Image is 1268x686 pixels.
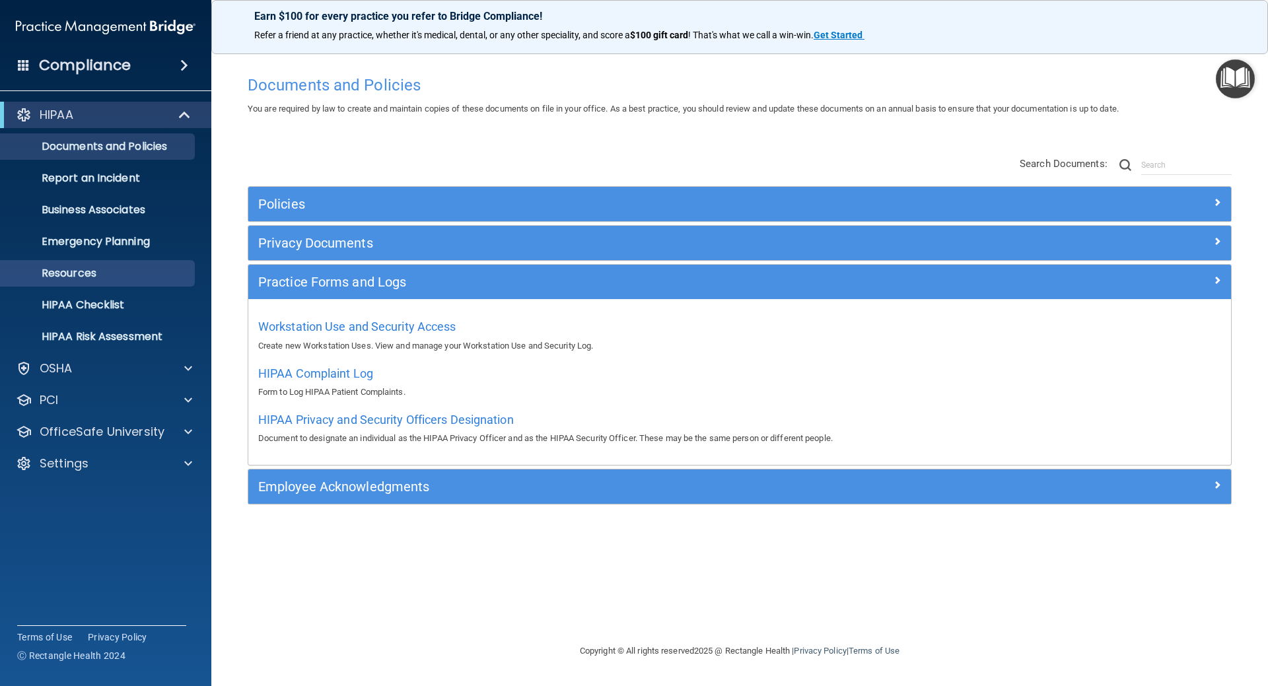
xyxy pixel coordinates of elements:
span: ! That's what we call a win-win. [688,30,814,40]
span: HIPAA Privacy and Security Officers Designation [258,413,514,427]
input: Search [1141,155,1232,175]
h5: Privacy Documents [258,236,975,250]
a: Get Started [814,30,864,40]
p: Create new Workstation Uses. View and manage your Workstation Use and Security Log. [258,338,1221,354]
a: PCI [16,392,192,408]
h5: Policies [258,197,975,211]
p: Report an Incident [9,172,189,185]
p: Settings [40,456,88,471]
p: OSHA [40,360,73,376]
a: Practice Forms and Logs [258,271,1221,292]
strong: $100 gift card [630,30,688,40]
a: HIPAA Complaint Log [258,370,373,380]
img: ic-search.3b580494.png [1119,159,1131,171]
a: OSHA [16,360,192,376]
a: Privacy Policy [88,631,147,644]
strong: Get Started [814,30,863,40]
span: Workstation Use and Security Access [258,320,456,333]
p: Documents and Policies [9,140,189,153]
span: HIPAA Complaint Log [258,366,373,380]
span: Search Documents: [1020,158,1108,170]
a: HIPAA [16,107,192,123]
button: Open Resource Center [1216,59,1255,98]
h4: Documents and Policies [248,77,1232,94]
p: Business Associates [9,203,189,217]
img: PMB logo [16,14,195,40]
a: HIPAA Privacy and Security Officers Designation [258,416,514,426]
h5: Practice Forms and Logs [258,275,975,289]
span: Ⓒ Rectangle Health 2024 [17,649,125,662]
a: Policies [258,193,1221,215]
p: Earn $100 for every practice you refer to Bridge Compliance! [254,10,1225,22]
h5: Employee Acknowledgments [258,479,975,494]
span: You are required by law to create and maintain copies of these documents on file in your office. ... [248,104,1119,114]
a: Privacy Policy [794,646,846,656]
a: OfficeSafe University [16,424,192,440]
a: Terms of Use [849,646,899,656]
p: OfficeSafe University [40,424,164,440]
p: HIPAA Risk Assessment [9,330,189,343]
h4: Compliance [39,56,131,75]
p: PCI [40,392,58,408]
span: Refer a friend at any practice, whether it's medical, dental, or any other speciality, and score a [254,30,630,40]
p: Form to Log HIPAA Patient Complaints. [258,384,1221,400]
a: Privacy Documents [258,232,1221,254]
p: Emergency Planning [9,235,189,248]
p: HIPAA Checklist [9,298,189,312]
p: Document to designate an individual as the HIPAA Privacy Officer and as the HIPAA Security Office... [258,430,1221,446]
p: Resources [9,267,189,280]
a: Terms of Use [17,631,72,644]
p: HIPAA [40,107,73,123]
a: Employee Acknowledgments [258,476,1221,497]
a: Settings [16,456,192,471]
a: Workstation Use and Security Access [258,323,456,333]
div: Copyright © All rights reserved 2025 @ Rectangle Health | | [499,630,981,672]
